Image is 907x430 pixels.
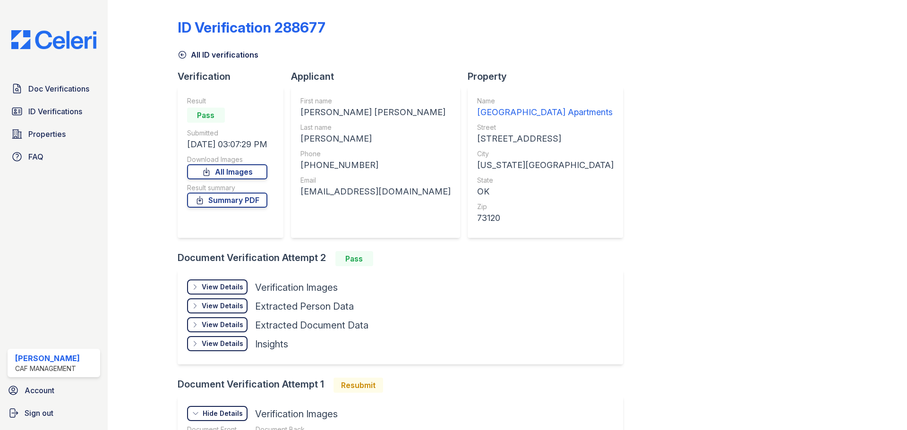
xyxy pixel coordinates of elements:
span: FAQ [28,151,43,162]
div: View Details [202,282,243,292]
a: Properties [8,125,100,143]
div: Document Verification Attempt 1 [178,378,631,393]
div: [STREET_ADDRESS] [477,132,614,145]
div: Phone [300,149,451,159]
span: Account [25,385,54,396]
div: Applicant [291,70,468,83]
div: View Details [202,320,243,329]
div: [GEOGRAPHIC_DATA] Apartments [477,106,614,119]
div: Document Verification Attempt 2 [178,251,631,266]
a: Account [4,381,104,400]
div: First name [300,96,451,106]
div: [PERSON_NAME] [PERSON_NAME] [300,106,451,119]
a: Name [GEOGRAPHIC_DATA] Apartments [477,96,614,119]
div: Pass [187,108,225,123]
div: Download Images [187,155,267,164]
div: View Details [202,301,243,311]
img: CE_Logo_Blue-a8612792a0a2168367f1c8372b55b34899dd931a85d93a1a3d3e32e68fde9ad4.png [4,30,104,49]
div: [PERSON_NAME] [300,132,451,145]
a: Summary PDF [187,193,267,208]
a: Sign out [4,404,104,422]
div: Name [477,96,614,106]
span: Doc Verifications [28,83,89,94]
div: Street [477,123,614,132]
a: Doc Verifications [8,79,100,98]
div: ID Verification 288677 [178,19,325,36]
span: Sign out [25,407,53,419]
span: Properties [28,128,66,140]
a: All Images [187,164,267,179]
a: FAQ [8,147,100,166]
div: View Details [202,339,243,348]
div: Result [187,96,267,106]
div: Last name [300,123,451,132]
div: [EMAIL_ADDRESS][DOMAIN_NAME] [300,185,451,198]
div: State [477,176,614,185]
div: [PERSON_NAME] [15,353,80,364]
div: 73120 [477,211,614,225]
div: Result summary [187,183,267,193]
div: Extracted Document Data [255,319,368,332]
div: Email [300,176,451,185]
div: OK [477,185,614,198]
div: Pass [335,251,373,266]
div: Hide Details [203,409,243,418]
div: Verification Images [255,407,338,421]
div: [DATE] 03:07:29 PM [187,138,267,151]
div: [US_STATE][GEOGRAPHIC_DATA] [477,159,614,172]
div: City [477,149,614,159]
a: All ID verifications [178,49,258,60]
div: Submitted [187,128,267,138]
div: CAF Management [15,364,80,373]
div: Zip [477,202,614,211]
div: Property [468,70,631,83]
div: Resubmit [334,378,383,393]
div: [PHONE_NUMBER] [300,159,451,172]
div: Insights [255,337,288,351]
div: Verification [178,70,291,83]
div: Verification Images [255,281,338,294]
div: Extracted Person Data [255,300,354,313]
span: ID Verifications [28,106,82,117]
a: ID Verifications [8,102,100,121]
